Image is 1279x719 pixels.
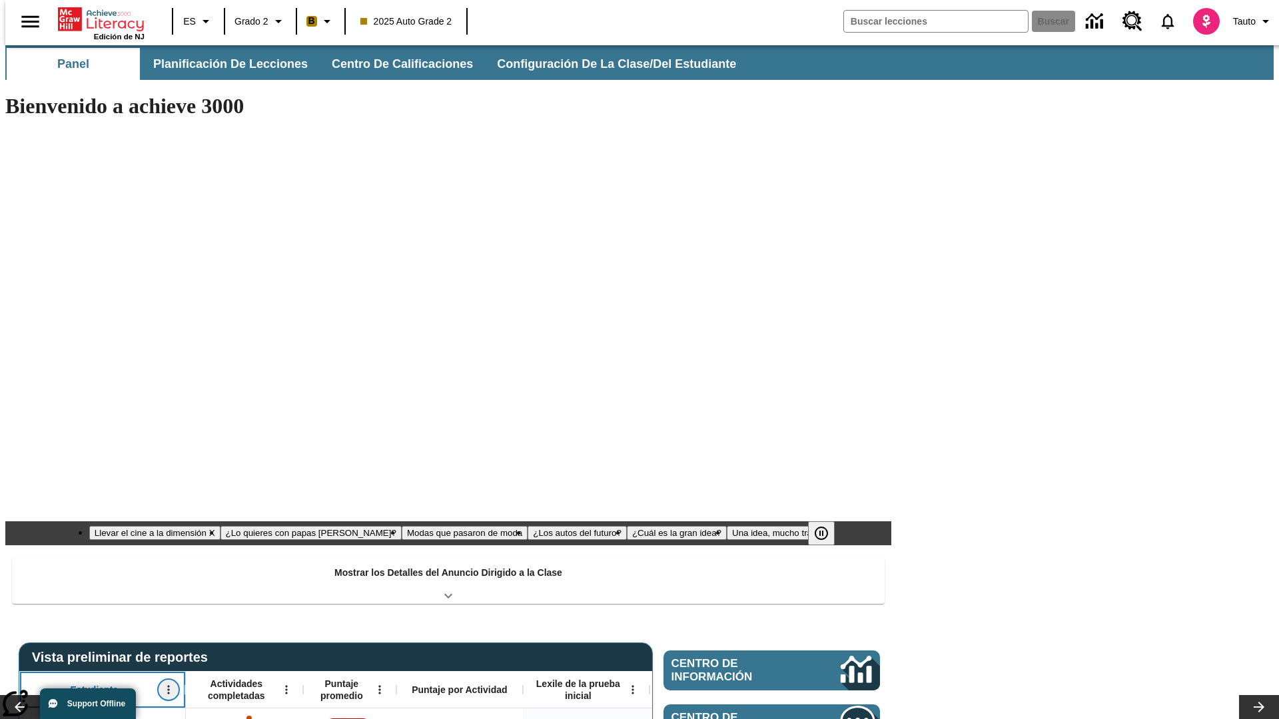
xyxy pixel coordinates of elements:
[32,650,214,665] span: Vista preliminar de reportes
[276,680,296,700] button: Abrir menú
[671,657,796,684] span: Centro de información
[1233,15,1256,29] span: Tauto
[159,680,179,700] button: Abrir menú
[89,526,220,540] button: Diapositiva 1 Llevar el cine a la dimensión X
[1114,3,1150,39] a: Centro de recursos, Se abrirá en una pestaña nueva.
[310,678,374,702] span: Puntaje promedio
[808,521,835,545] button: Pausar
[40,688,136,719] button: Support Offline
[370,680,390,700] button: Abrir menú
[220,526,402,540] button: Diapositiva 2 ¿Lo quieres con papas fritas?
[12,558,885,604] div: Mostrar los Detalles del Anuncio Dirigido a la Clase
[7,48,140,80] button: Panel
[67,699,125,708] span: Support Offline
[623,680,643,700] button: Abrir menú
[1078,3,1114,40] a: Centro de información
[183,15,196,29] span: ES
[301,9,340,33] button: Boost El color de la clase es anaranjado claro. Cambiar el color de la clase.
[402,526,528,540] button: Diapositiva 3 Modas que pasaron de moda
[229,9,292,33] button: Grado: Grado 2, Elige un grado
[234,15,268,29] span: Grado 2
[5,48,748,80] div: Subbarra de navegación
[663,650,880,690] a: Centro de información
[486,48,747,80] button: Configuración de la clase/del estudiante
[5,94,891,119] h1: Bienvenido a achieve 3000
[360,15,452,29] span: 2025 Auto Grade 2
[71,684,119,696] span: Estudiante
[321,48,484,80] button: Centro de calificaciones
[412,684,507,696] span: Puntaje por Actividad
[528,526,627,540] button: Diapositiva 4 ¿Los autos del futuro?
[1228,9,1279,33] button: Perfil/Configuración
[1185,4,1228,39] button: Escoja un nuevo avatar
[530,678,627,702] span: Lexile de la prueba inicial
[627,526,727,540] button: Diapositiva 5 ¿Cuál es la gran idea?
[1150,4,1185,39] a: Notificaciones
[143,48,318,80] button: Planificación de lecciones
[193,678,280,702] span: Actividades completadas
[334,566,562,580] p: Mostrar los Detalles del Anuncio Dirigido a la Clase
[58,5,145,41] div: Portada
[808,521,848,545] div: Pausar
[11,2,50,41] button: Abrir el menú lateral
[1193,8,1220,35] img: avatar image
[177,9,220,33] button: Lenguaje: ES, Selecciona un idioma
[58,6,145,33] a: Portada
[308,13,315,29] span: B
[844,11,1028,32] input: Buscar campo
[1239,695,1279,719] button: Carrusel de lecciones, seguir
[727,526,834,540] button: Diapositiva 6 Una idea, mucho trabajo
[5,45,1274,80] div: Subbarra de navegación
[5,11,195,23] body: Máximo 600 caracteres Presiona Escape para desactivar la barra de herramientas Presiona Alt + F10...
[94,33,145,41] span: Edición de NJ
